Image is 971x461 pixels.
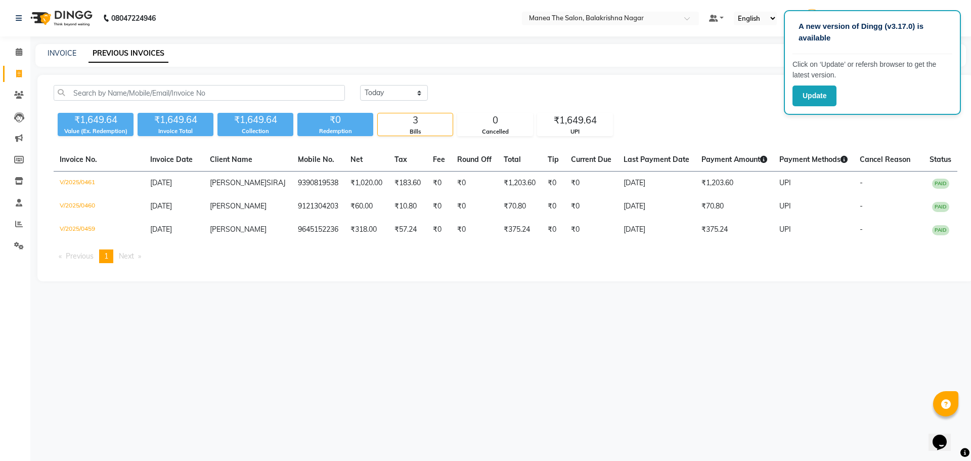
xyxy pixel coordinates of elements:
td: ₹375.24 [498,218,542,241]
div: ₹0 [297,113,373,127]
td: ₹0 [451,172,498,195]
p: Click on ‘Update’ or refersh browser to get the latest version. [792,59,952,80]
td: ₹0 [427,195,451,218]
td: ₹0 [565,218,617,241]
div: Value (Ex. Redemption) [58,127,134,136]
iframe: chat widget [929,421,961,451]
td: ₹0 [451,195,498,218]
span: PAID [932,202,949,212]
span: UPI [779,225,791,234]
span: - [860,178,863,187]
span: Client Name [210,155,252,164]
td: [DATE] [617,172,695,195]
td: 9390819538 [292,172,344,195]
div: UPI [538,128,612,136]
td: ₹375.24 [695,218,773,241]
span: Tip [548,155,559,164]
div: ₹1,649.64 [217,113,293,127]
td: ₹0 [542,218,565,241]
span: Previous [66,252,94,261]
span: Last Payment Date [624,155,689,164]
td: ₹10.80 [388,195,427,218]
span: 1 [104,252,108,261]
td: ₹1,020.00 [344,172,388,195]
td: ₹0 [427,218,451,241]
td: ₹0 [565,195,617,218]
span: Net [350,155,363,164]
input: Search by Name/Mobile/Email/Invoice No [54,85,345,101]
td: V/2025/0460 [54,195,144,218]
td: ₹0 [542,172,565,195]
div: Redemption [297,127,373,136]
td: ₹318.00 [344,218,388,241]
span: PAID [932,225,949,235]
img: logo [26,4,95,32]
td: ₹60.00 [344,195,388,218]
td: ₹183.60 [388,172,427,195]
span: - [860,225,863,234]
div: Cancelled [458,128,533,136]
span: [DATE] [150,178,172,187]
span: [DATE] [150,201,172,211]
div: Bills [378,128,453,136]
span: Round Off [457,155,492,164]
div: Collection [217,127,293,136]
td: 9645152236 [292,218,344,241]
span: Payment Methods [779,155,848,164]
div: Invoice Total [138,127,213,136]
td: ₹0 [542,195,565,218]
span: Invoice Date [150,155,193,164]
span: UPI [779,178,791,187]
td: [DATE] [617,218,695,241]
span: Tax [394,155,407,164]
div: ₹1,649.64 [138,113,213,127]
p: A new version of Dingg (v3.17.0) is available [799,21,946,44]
span: Invoice No. [60,155,97,164]
span: [PERSON_NAME] [210,201,267,211]
td: 9121304203 [292,195,344,218]
span: Current Due [571,155,611,164]
div: ₹1,649.64 [58,113,134,127]
td: V/2025/0461 [54,172,144,195]
td: ₹1,203.60 [695,172,773,195]
span: Next [119,252,134,261]
span: Cancel Reason [860,155,910,164]
nav: Pagination [54,249,957,263]
span: [PERSON_NAME] [210,178,267,187]
td: ₹0 [565,172,617,195]
span: Fee [433,155,445,164]
span: SIRAJ [267,178,286,187]
span: [DATE] [150,225,172,234]
button: Update [792,86,836,106]
span: Total [504,155,521,164]
td: ₹0 [451,218,498,241]
td: V/2025/0459 [54,218,144,241]
div: 3 [378,113,453,128]
div: ₹1,649.64 [538,113,612,128]
div: 0 [458,113,533,128]
b: 08047224946 [111,4,156,32]
td: ₹70.80 [498,195,542,218]
a: INVOICE [48,49,76,58]
img: Manea the Salon, Balakrishna Nagar [803,9,821,27]
td: ₹57.24 [388,218,427,241]
td: ₹70.80 [695,195,773,218]
span: Mobile No. [298,155,334,164]
td: ₹0 [427,172,451,195]
span: UPI [779,201,791,211]
td: [DATE] [617,195,695,218]
td: ₹1,203.60 [498,172,542,195]
span: [PERSON_NAME] [210,225,267,234]
span: PAID [932,179,949,189]
span: Status [930,155,951,164]
span: Payment Amount [701,155,767,164]
span: - [860,201,863,211]
a: PREVIOUS INVOICES [89,45,168,63]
